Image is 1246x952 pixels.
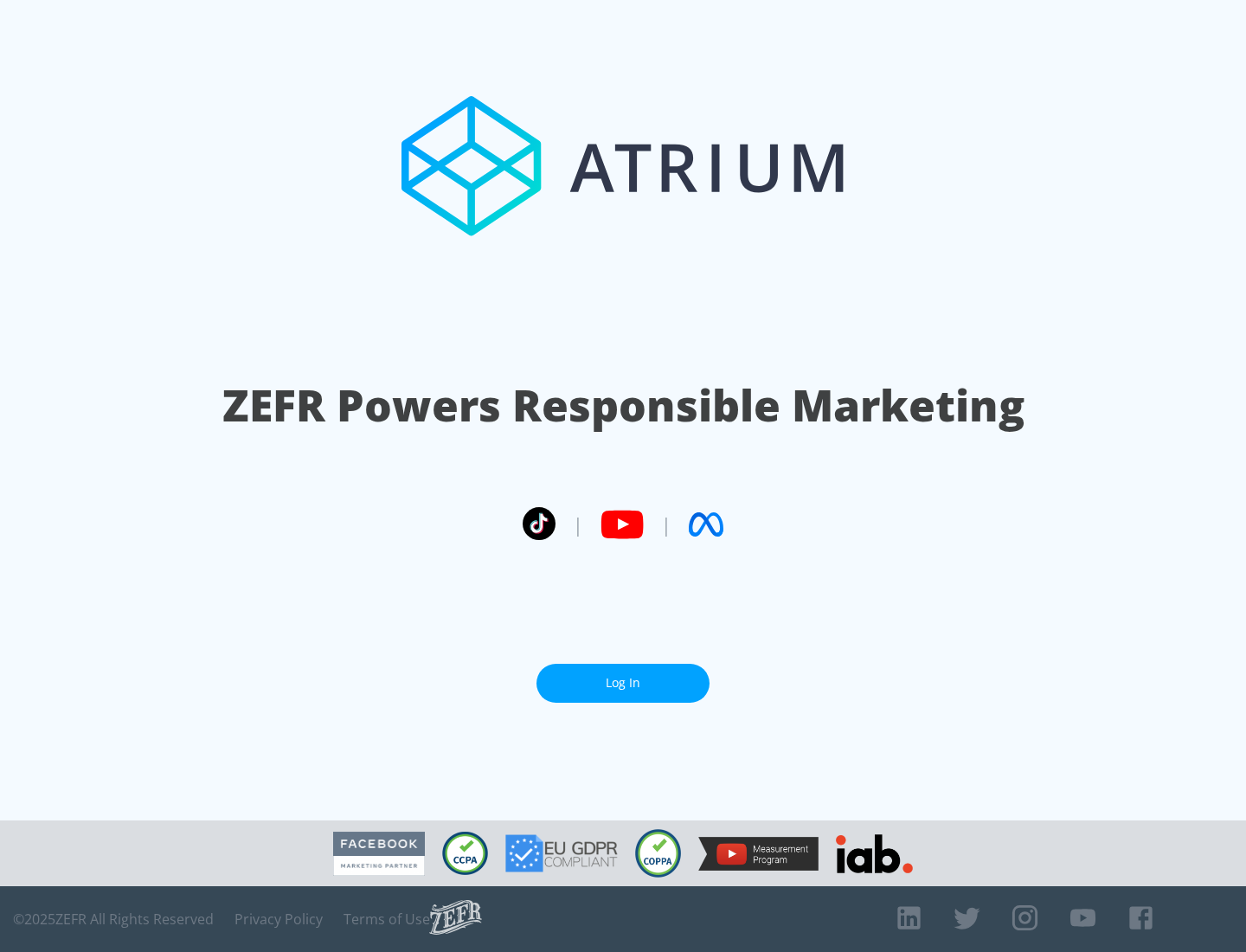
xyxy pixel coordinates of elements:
img: CCPA Compliant [442,832,488,875]
h1: ZEFR Powers Responsible Marketing [222,376,1024,435]
span: © 2025 ZEFR All Rights Reserved [13,910,214,928]
img: YouTube Measurement Program [698,837,819,871]
img: GDPR Compliant [505,834,618,872]
a: Privacy Policy [234,910,323,928]
img: IAB [836,834,913,873]
a: Log In [536,664,710,703]
span: | [661,511,671,537]
img: Facebook Marketing Partner [333,832,425,876]
span: | [573,511,583,537]
img: COPPA Compliant [635,829,681,878]
a: Terms of Use [344,910,430,928]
